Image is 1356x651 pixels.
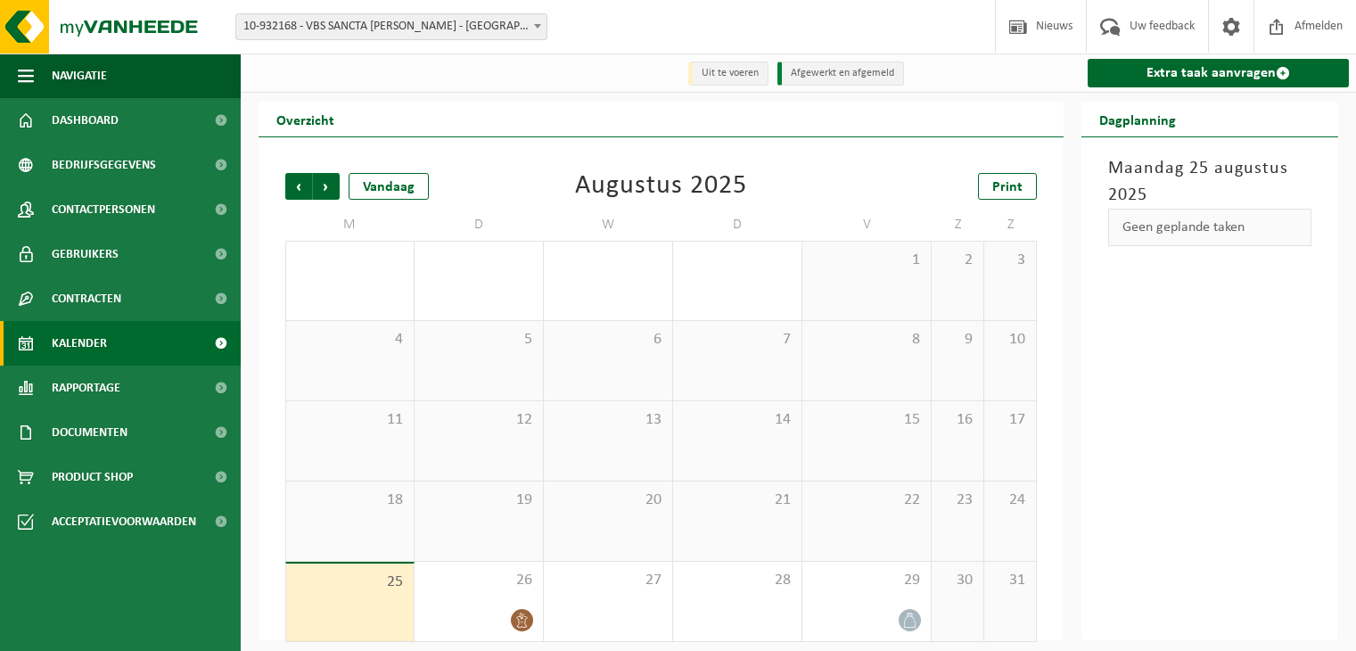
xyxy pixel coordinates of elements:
[259,102,352,136] h2: Overzicht
[993,571,1027,590] span: 31
[236,14,547,39] span: 10-932168 - VBS SANCTA MARIA - DEURLE
[285,209,415,241] td: M
[682,490,793,510] span: 21
[941,251,974,270] span: 2
[313,173,340,200] span: Volgende
[993,330,1027,350] span: 10
[9,612,298,651] iframe: chat widget
[978,173,1037,200] a: Print
[811,330,922,350] span: 8
[285,173,312,200] span: Vorige
[941,571,974,590] span: 30
[941,490,974,510] span: 23
[993,251,1027,270] span: 3
[811,410,922,430] span: 15
[941,330,974,350] span: 9
[52,455,133,499] span: Product Shop
[423,330,534,350] span: 5
[52,321,107,366] span: Kalender
[52,143,156,187] span: Bedrijfsgegevens
[52,187,155,232] span: Contactpersonen
[984,209,1037,241] td: Z
[1081,102,1194,136] h2: Dagplanning
[52,54,107,98] span: Navigatie
[553,490,663,510] span: 20
[553,330,663,350] span: 6
[682,410,793,430] span: 14
[295,490,405,510] span: 18
[802,209,932,241] td: V
[811,571,922,590] span: 29
[811,251,922,270] span: 1
[423,571,534,590] span: 26
[1088,59,1349,87] a: Extra taak aanvragen
[295,573,405,592] span: 25
[1108,209,1311,246] div: Geen geplande taken
[415,209,544,241] td: D
[993,490,1027,510] span: 24
[993,410,1027,430] span: 17
[52,499,196,544] span: Acceptatievoorwaarden
[544,209,673,241] td: W
[688,62,768,86] li: Uit te voeren
[1108,155,1311,209] h3: Maandag 25 augustus 2025
[575,173,747,200] div: Augustus 2025
[553,410,663,430] span: 13
[553,571,663,590] span: 27
[423,410,534,430] span: 12
[932,209,984,241] td: Z
[52,276,121,321] span: Contracten
[295,330,405,350] span: 4
[52,410,127,455] span: Documenten
[811,490,922,510] span: 22
[52,232,119,276] span: Gebruikers
[941,410,974,430] span: 16
[682,330,793,350] span: 7
[295,410,405,430] span: 11
[52,98,119,143] span: Dashboard
[235,13,547,40] span: 10-932168 - VBS SANCTA MARIA - DEURLE
[777,62,904,86] li: Afgewerkt en afgemeld
[673,209,802,241] td: D
[682,571,793,590] span: 28
[52,366,120,410] span: Rapportage
[992,180,1023,194] span: Print
[349,173,429,200] div: Vandaag
[423,490,534,510] span: 19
